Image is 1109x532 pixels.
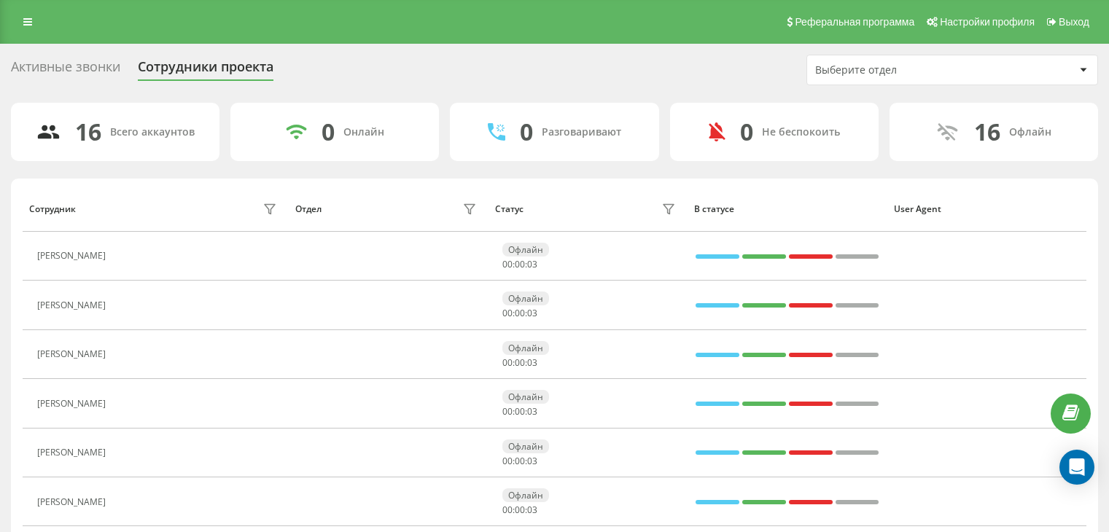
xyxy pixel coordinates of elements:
div: [PERSON_NAME] [37,497,109,507]
div: : : [502,505,537,515]
div: Статус [495,204,524,214]
div: Выберите отдел [815,64,989,77]
span: 00 [502,455,513,467]
div: : : [502,308,537,318]
span: 00 [502,258,513,270]
span: Настройки профиля [940,16,1035,28]
span: 03 [527,504,537,516]
div: : : [502,358,537,368]
span: 00 [502,356,513,369]
div: Офлайн [502,488,549,502]
div: В статусе [694,204,880,214]
span: 03 [527,455,537,467]
span: 00 [515,455,525,467]
span: 03 [527,356,537,369]
div: Активные звонки [11,59,120,82]
div: 0 [322,118,335,146]
span: 00 [502,405,513,418]
span: 00 [515,307,525,319]
div: Сотрудник [29,204,76,214]
div: [PERSON_NAME] [37,300,109,310]
div: Отдел [295,204,322,214]
div: Разговаривают [542,126,621,138]
span: 00 [515,258,525,270]
div: Офлайн [502,243,549,257]
div: Всего аккаунтов [110,126,195,138]
div: Офлайн [502,390,549,404]
div: [PERSON_NAME] [37,447,109,458]
div: : : [502,456,537,466]
div: Офлайн [502,439,549,453]
div: 0 [520,118,533,146]
div: Не беспокоить [762,126,840,138]
div: Офлайн [1009,126,1051,138]
span: 03 [527,405,537,418]
span: 00 [502,307,513,319]
div: [PERSON_NAME] [37,251,109,261]
div: Open Intercom Messenger [1059,450,1094,485]
span: 00 [502,504,513,516]
div: Сотрудники проекта [138,59,273,82]
div: 0 [740,118,753,146]
span: 00 [515,405,525,418]
div: 16 [974,118,1000,146]
div: 16 [75,118,101,146]
span: 03 [527,307,537,319]
div: Онлайн [343,126,384,138]
div: : : [502,259,537,270]
div: Офлайн [502,341,549,355]
span: Реферальная программа [795,16,914,28]
div: : : [502,407,537,417]
div: [PERSON_NAME] [37,399,109,409]
span: 00 [515,356,525,369]
div: User Agent [894,204,1080,214]
div: [PERSON_NAME] [37,349,109,359]
span: Выход [1059,16,1089,28]
span: 03 [527,258,537,270]
span: 00 [515,504,525,516]
div: Офлайн [502,292,549,305]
